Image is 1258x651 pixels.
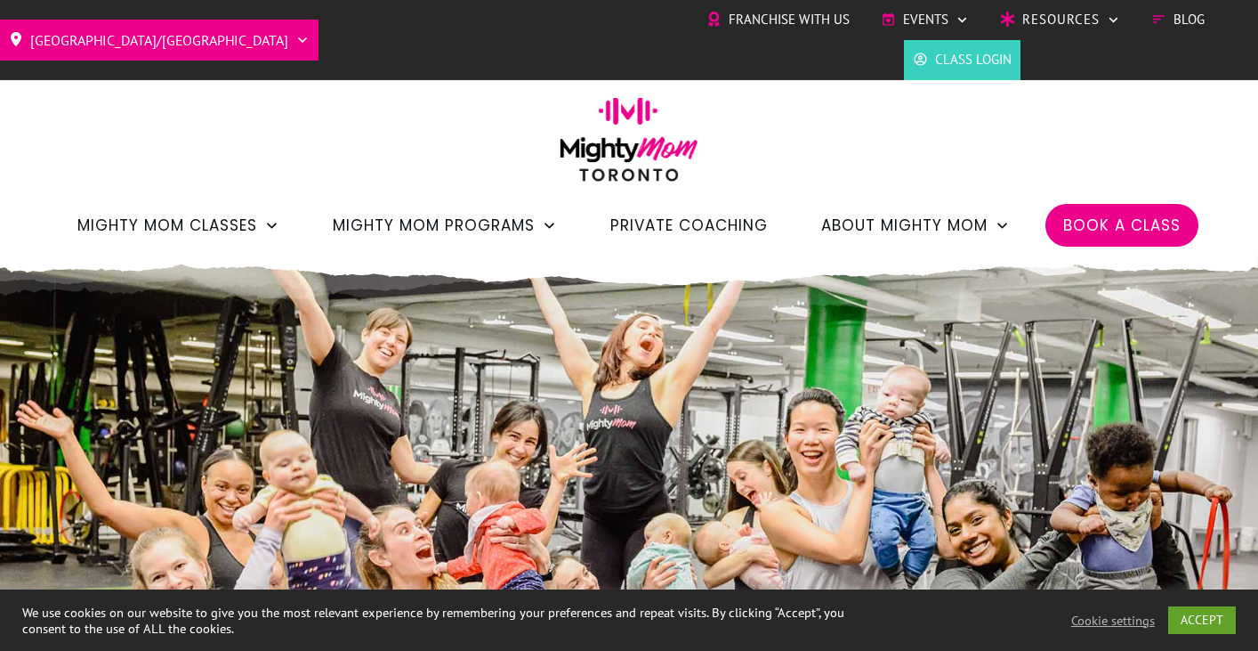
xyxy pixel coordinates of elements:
[1151,6,1205,33] a: Blog
[77,210,279,240] a: Mighty Mom Classes
[1071,613,1155,629] a: Cookie settings
[1063,210,1181,240] a: Book a Class
[9,26,310,54] a: [GEOGRAPHIC_DATA]/[GEOGRAPHIC_DATA]
[881,6,969,33] a: Events
[903,6,948,33] span: Events
[77,210,257,240] span: Mighty Mom Classes
[333,210,557,240] a: Mighty Mom Programs
[729,6,850,33] span: Franchise with Us
[30,26,288,54] span: [GEOGRAPHIC_DATA]/[GEOGRAPHIC_DATA]
[22,605,872,637] div: We use cookies on our website to give you the most relevant experience by remembering your prefer...
[333,210,535,240] span: Mighty Mom Programs
[913,46,1012,73] a: Class Login
[1022,6,1100,33] span: Resources
[1173,6,1205,33] span: Blog
[821,210,988,240] span: About Mighty Mom
[1000,6,1120,33] a: Resources
[551,97,707,194] img: mightymom-logo-toronto
[706,6,850,33] a: Franchise with Us
[821,210,1010,240] a: About Mighty Mom
[935,46,1012,73] span: Class Login
[1168,606,1236,634] a: ACCEPT
[610,210,768,240] a: Private Coaching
